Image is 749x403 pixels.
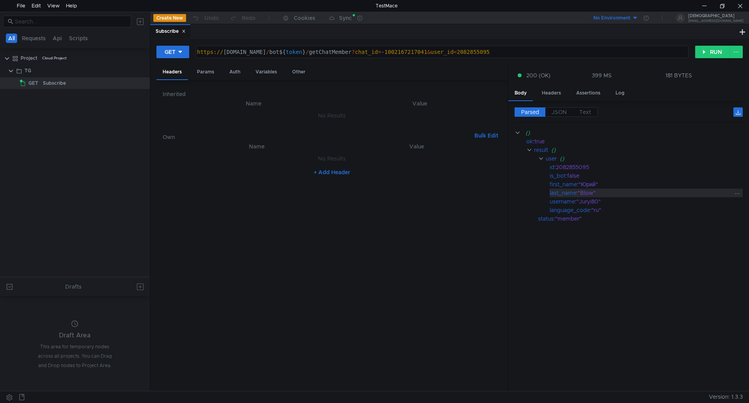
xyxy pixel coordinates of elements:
div: : [550,163,743,171]
span: 200 (OK) [526,71,550,80]
div: Auth [223,65,247,79]
div: {} [551,146,733,154]
button: RUN [695,46,730,58]
div: No Environment [593,14,630,22]
div: [EMAIL_ADDRESS][DOMAIN_NAME] [688,20,744,22]
div: user [546,154,557,163]
div: "ru" [591,206,734,214]
div: true [534,137,732,146]
div: Log [609,86,631,100]
span: JSON [552,109,567,116]
div: {} [560,154,733,163]
button: Undo [186,12,224,24]
div: first_name [550,180,577,189]
div: : [550,206,743,214]
button: Scripts [67,34,90,43]
div: ok [526,137,533,146]
div: Drafts [65,282,82,291]
div: : [550,180,743,189]
th: Name [175,142,338,151]
button: + Add Header [311,168,353,177]
div: Body [508,86,533,101]
button: Requests [20,34,48,43]
div: Redo [242,13,256,23]
div: : [538,214,743,223]
div: Variables [249,65,283,79]
div: Project [21,52,37,64]
th: Name [169,99,338,108]
div: "Юрий" [579,180,733,189]
nz-embed-empty: No Results [318,112,346,119]
div: is_bot [550,171,566,180]
span: Text [579,109,591,116]
div: Cloud Project [42,52,67,64]
div: : [550,189,743,197]
div: "Juryi80" [577,197,733,206]
button: Redo [224,12,261,24]
div: Sync [339,15,352,21]
div: Headers [536,86,567,100]
div: false [567,171,733,180]
div: Assertions [570,86,607,100]
span: Version: 1.3.3 [709,391,743,403]
div: language_code [550,206,590,214]
div: id [550,163,554,171]
div: Subscribe [156,27,186,36]
button: All [6,34,17,43]
button: Bulk Edit [471,131,501,140]
div: GET [165,48,176,56]
button: Create New [153,14,186,22]
input: Search... [15,17,126,26]
div: {} [525,128,732,137]
div: 181 BYTES [666,72,692,79]
h6: Inherited [163,89,501,99]
th: Value [338,142,495,151]
button: Api [50,34,64,43]
div: Subscribe [43,77,66,89]
span: GET [28,77,38,89]
h6: Own [163,132,471,142]
div: 2082855095 [556,163,732,171]
div: "Blow" [578,189,733,197]
button: GET [156,46,189,58]
div: : [550,171,743,180]
button: No Environment [584,12,638,24]
div: status [538,214,554,223]
div: Params [191,65,220,79]
span: Parsed [521,109,539,116]
div: : [550,197,743,206]
div: "member" [555,214,733,223]
div: Other [286,65,312,79]
th: Value [338,99,501,108]
div: Cookies [294,13,315,23]
div: Headers [156,65,188,80]
div: username [550,197,575,206]
nz-embed-empty: No Results [318,155,346,162]
div: [DEMOGRAPHIC_DATA] [688,14,744,18]
div: Undo [204,13,219,23]
div: result [534,146,548,154]
div: : [526,137,743,146]
div: 399 MS [592,72,612,79]
div: last_name [550,189,576,197]
div: TG [25,65,31,77]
